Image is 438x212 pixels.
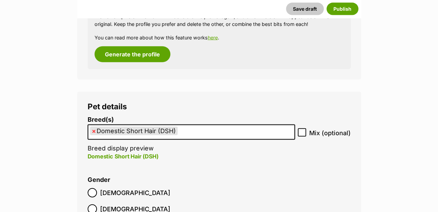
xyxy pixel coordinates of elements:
button: Publish [327,2,358,15]
button: Generate the profile [95,46,170,62]
label: Gender [88,176,110,184]
label: Breed(s) [88,116,295,123]
li: Breed display preview [88,116,295,168]
p: You can read more about how this feature works . [95,34,344,41]
span: [DEMOGRAPHIC_DATA] [100,188,170,197]
a: here [208,35,218,40]
button: Save draft [286,2,324,15]
p: Domestic Short Hair (DSH) [88,152,295,160]
p: Profile not quite on the mark? Hit ‘Generate the profile’ again, and a new version will appear be... [95,13,344,28]
span: Pet details [88,102,127,111]
li: Domestic Short Hair (DSH) [90,127,178,135]
span: Mix (optional) [309,128,351,138]
span: × [92,127,96,135]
